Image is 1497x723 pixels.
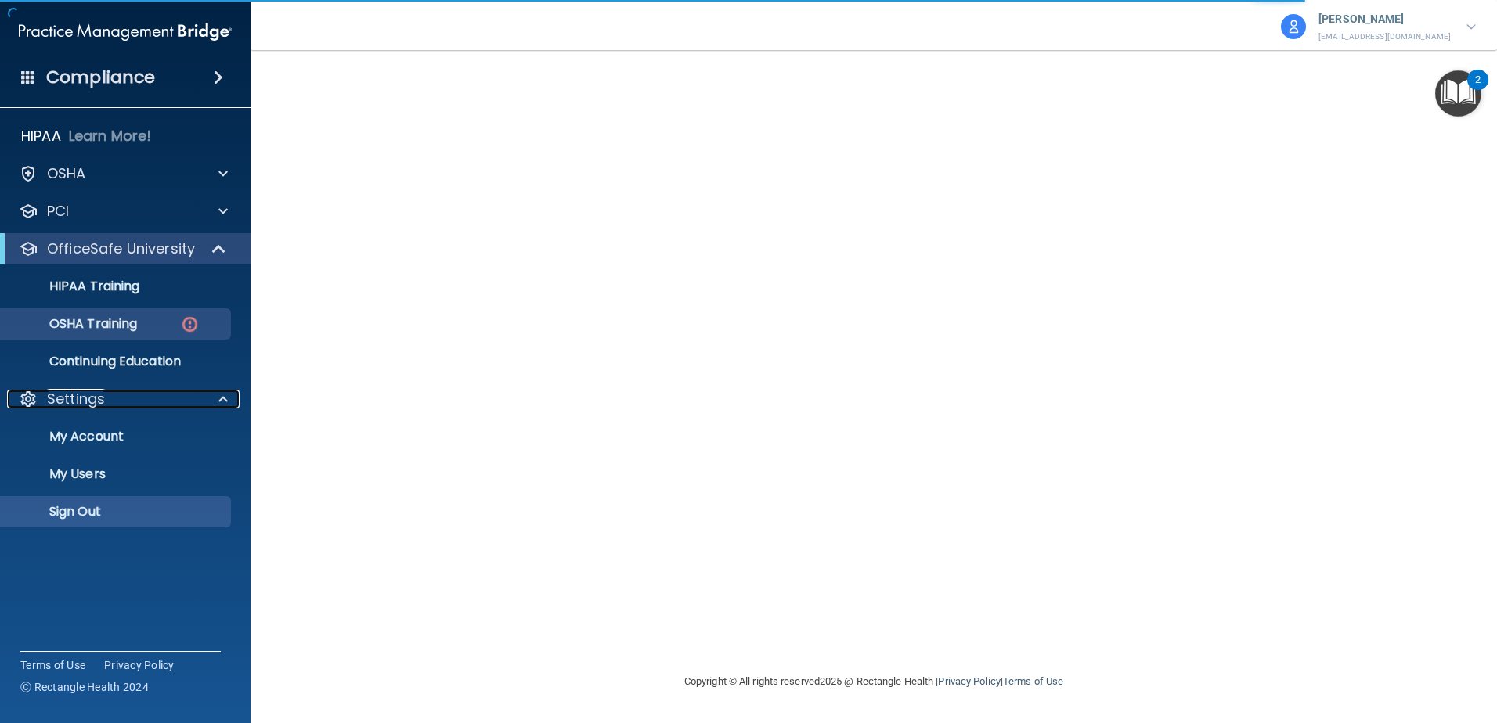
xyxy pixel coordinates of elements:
[1475,80,1481,100] div: 2
[47,164,86,183] p: OSHA
[19,239,227,258] a: OfficeSafe University
[47,239,195,258] p: OfficeSafe University
[19,16,232,48] img: PMB logo
[10,466,224,482] p: My Users
[1281,14,1306,39] img: avatar.17b06cb7.svg
[19,202,228,221] a: PCI
[180,315,200,334] img: danger-circle.6113f641.png
[1003,675,1063,687] a: Terms of Use
[69,127,152,146] p: Learn More!
[10,429,224,444] p: My Account
[588,656,1160,707] div: Copyright © All rights reserved 2025 @ Rectangle Health | |
[1466,24,1476,30] img: arrow-down.227dba2b.svg
[1318,30,1451,44] p: [EMAIL_ADDRESS][DOMAIN_NAME]
[20,657,85,673] a: Terms of Use
[938,675,1000,687] a: Privacy Policy
[21,127,61,146] p: HIPAA
[104,657,175,673] a: Privacy Policy
[47,390,105,408] p: Settings
[1318,9,1451,30] p: [PERSON_NAME]
[10,316,137,332] p: OSHA Training
[10,279,139,294] p: HIPAA Training
[20,679,149,695] span: Ⓒ Rectangle Health 2024
[10,354,224,369] p: Continuing Education
[1435,70,1481,117] button: Open Resource Center, 2 new notifications
[19,390,228,408] a: Settings
[19,164,228,183] a: OSHA
[46,67,155,88] h4: Compliance
[10,504,224,520] p: Sign Out
[47,202,69,221] p: PCI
